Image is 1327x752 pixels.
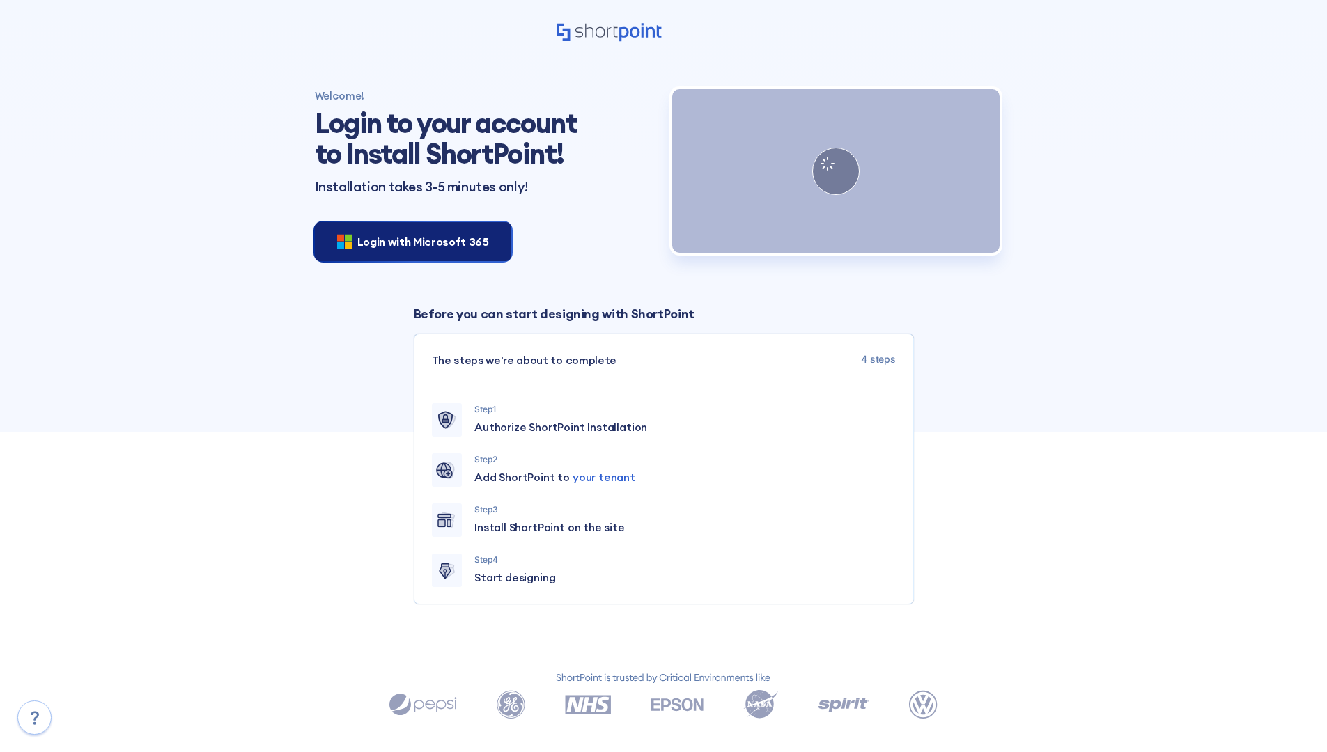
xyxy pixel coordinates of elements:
[315,222,511,261] button: Login with Microsoft 365
[474,503,895,516] p: Step 3
[315,89,655,102] h4: Welcome!
[474,469,635,485] span: Add ShortPoint to
[474,418,647,435] span: Authorize ShortPoint Installation
[1257,685,1327,752] iframe: Chat Widget
[315,108,587,169] h1: Login to your account to Install ShortPoint!
[573,470,635,484] span: your tenant
[474,554,895,566] p: Step 4
[474,519,625,535] span: Install ShortPoint on the site
[414,304,914,323] p: Before you can start designing with ShortPoint
[474,569,555,586] span: Start designing
[432,352,616,368] span: The steps we're about to complete
[474,453,895,466] p: Step 2
[315,180,655,194] p: Installation takes 3-5 minutes only!
[357,233,489,250] span: Login with Microsoft 365
[861,352,895,368] span: 4 steps
[474,403,895,416] p: Step 1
